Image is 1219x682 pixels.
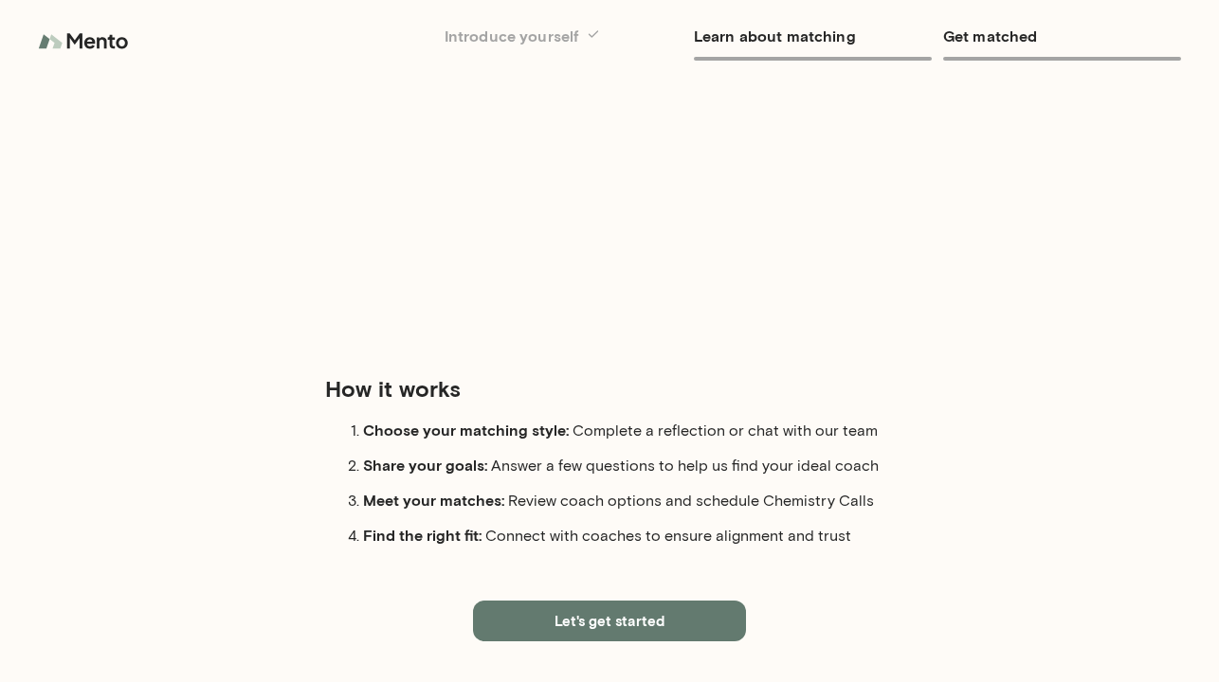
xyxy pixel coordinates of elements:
[363,456,491,474] span: Share your goals:
[943,23,1181,49] h6: Get matched
[325,2,894,343] iframe: Welcome to Mento
[363,491,508,509] span: Meet your matches:
[38,23,133,61] img: logo
[363,454,894,477] div: Answer a few questions to help us find your ideal coach
[363,421,573,439] span: Choose your matching style:
[325,373,894,404] h5: How it works
[363,419,894,442] div: Complete a reflection or chat with our team
[473,601,746,640] button: Let's get started
[363,526,485,544] span: Find the right fit:
[363,489,894,512] div: Review coach options and schedule Chemistry Calls
[363,524,894,547] div: Connect with coaches to ensure alignment and trust
[445,23,682,49] h6: Introduce yourself
[694,23,932,49] h6: Learn about matching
